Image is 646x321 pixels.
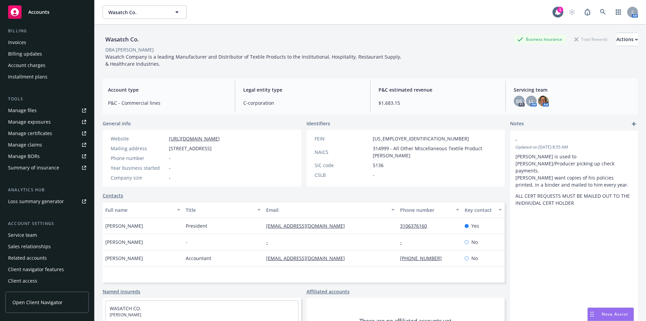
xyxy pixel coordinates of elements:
[28,9,49,15] span: Accounts
[5,230,89,240] a: Service team
[103,288,140,295] a: Named insureds
[5,3,89,22] a: Accounts
[5,220,89,227] div: Account settings
[243,99,362,106] span: C-corporation
[400,255,447,261] a: [PHONE_NUMBER]
[5,264,89,275] a: Client navigator features
[315,135,370,142] div: FEIN
[315,149,370,156] div: NAICS
[8,241,51,252] div: Sales relationships
[581,5,594,19] a: Report a Bug
[515,144,633,150] span: Updated on [DATE] 8:55 AM
[5,196,89,207] a: Loss summary generator
[8,196,64,207] div: Loss summary generator
[186,222,207,229] span: President
[400,223,432,229] a: 3106376160
[8,151,40,162] div: Manage BORs
[5,151,89,162] a: Manage BORs
[111,145,166,152] div: Mailing address
[8,49,42,59] div: Billing updates
[5,187,89,193] div: Analytics hub
[596,5,610,19] a: Search
[8,37,26,48] div: Invoices
[103,120,131,127] span: General info
[5,117,89,127] a: Manage exposures
[169,155,171,162] span: -
[5,276,89,286] a: Client access
[183,202,263,218] button: Title
[373,162,384,169] span: 5136
[243,86,362,93] span: Legal entity type
[8,276,37,286] div: Client access
[169,164,171,171] span: -
[515,192,633,206] p: ALL CERT REQUESTS MUST BE MAILED OUT TO THE INIDIVUDAL CERT HOLDER
[263,202,397,218] button: Email
[105,238,143,246] span: [PERSON_NAME]
[12,299,63,306] span: Open Client Navigator
[8,71,47,82] div: Installment plans
[111,174,166,181] div: Company size
[516,98,522,105] span: DS
[5,96,89,102] div: Tools
[8,139,42,150] div: Manage claims
[103,5,187,19] button: Wasatch Co.
[111,164,166,171] div: Year business started
[105,255,143,262] span: [PERSON_NAME]
[602,311,628,317] span: Nova Assist
[612,5,625,19] a: Switch app
[373,171,374,179] span: -
[8,162,59,173] div: Summary of insurance
[266,206,387,214] div: Email
[397,202,462,218] button: Phone number
[105,206,173,214] div: Full name
[630,120,638,128] a: add
[169,174,171,181] span: -
[529,98,534,105] span: LL
[8,105,37,116] div: Manage files
[186,255,211,262] span: Accountant
[379,99,497,106] span: $1,683.15
[587,308,634,321] button: Nova Assist
[111,135,166,142] div: Website
[8,60,45,71] div: Account charges
[510,120,524,128] span: Notes
[471,238,478,246] span: No
[5,253,89,263] a: Related accounts
[8,230,37,240] div: Service team
[462,202,505,218] button: Key contact
[105,46,154,53] div: DBA: [PERSON_NAME]
[110,305,141,312] a: WASATCH CO.
[538,96,549,106] img: photo
[400,206,452,214] div: Phone number
[5,28,89,34] div: Billing
[8,117,51,127] div: Manage exposures
[5,241,89,252] a: Sales relationships
[307,120,330,127] span: Identifiers
[103,192,123,199] a: Contacts
[510,131,638,212] div: -Updated on [DATE] 8:55 AM[PERSON_NAME] is used to [PERSON_NAME]/Producer picking up check paymen...
[186,206,253,214] div: Title
[307,288,350,295] a: Affiliated accounts
[616,33,638,46] button: Actions
[110,312,294,318] span: [PERSON_NAME]
[8,128,52,139] div: Manage certificates
[8,264,64,275] div: Client navigator features
[379,86,497,93] span: P&C estimated revenue
[514,35,566,43] div: Business Insurance
[105,222,143,229] span: [PERSON_NAME]
[103,202,183,218] button: Full name
[471,255,478,262] span: No
[5,105,89,116] a: Manage files
[5,60,89,71] a: Account charges
[557,7,563,13] div: 1
[266,255,350,261] a: [EMAIL_ADDRESS][DOMAIN_NAME]
[169,135,220,142] a: [URL][DOMAIN_NAME]
[400,239,407,245] a: -
[373,145,497,159] span: 314999 - All Other Miscellaneous Textile Product [PERSON_NAME]
[465,206,495,214] div: Key contact
[169,145,212,152] span: [STREET_ADDRESS]
[5,162,89,173] a: Summary of insurance
[266,223,350,229] a: [EMAIL_ADDRESS][DOMAIN_NAME]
